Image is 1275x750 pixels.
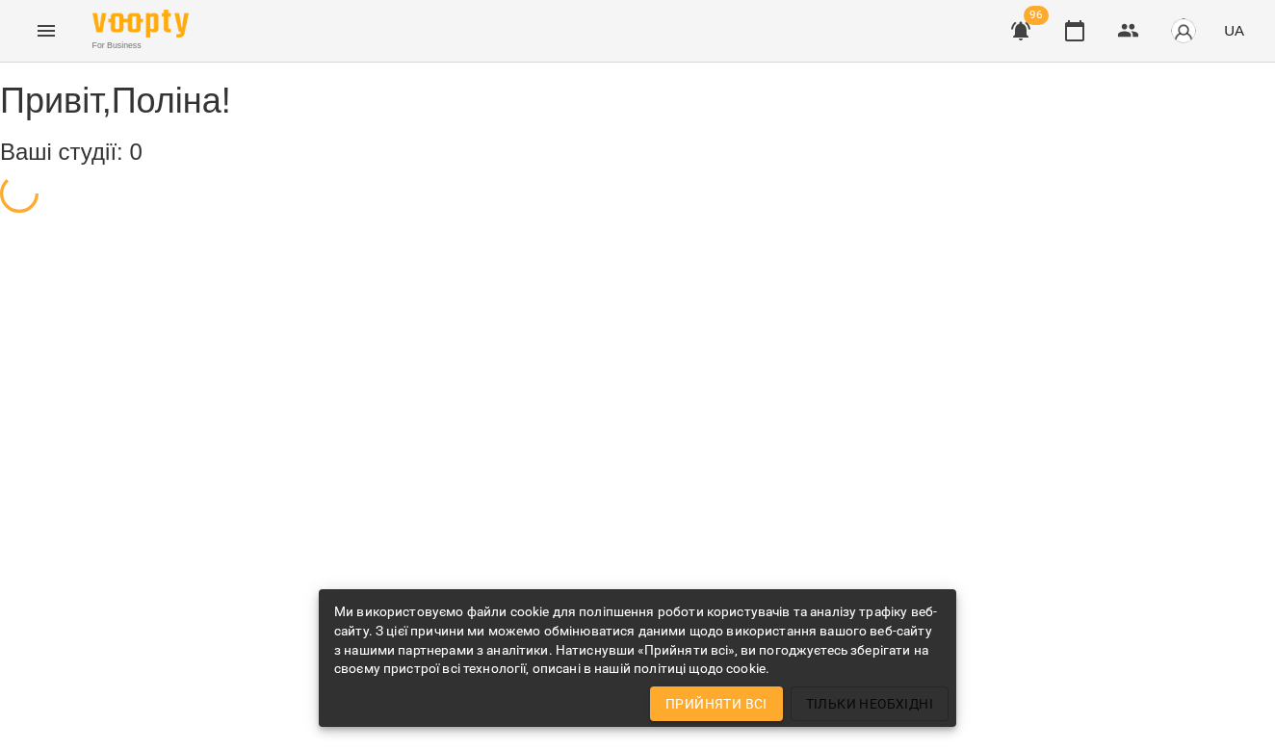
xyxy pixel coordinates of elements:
img: Voopty Logo [92,10,189,38]
button: UA [1216,13,1252,48]
button: Menu [23,8,69,54]
img: avatar_s.png [1170,17,1197,44]
span: UA [1224,20,1244,40]
span: 96 [1024,6,1049,25]
span: For Business [92,39,189,52]
span: 0 [129,139,142,165]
